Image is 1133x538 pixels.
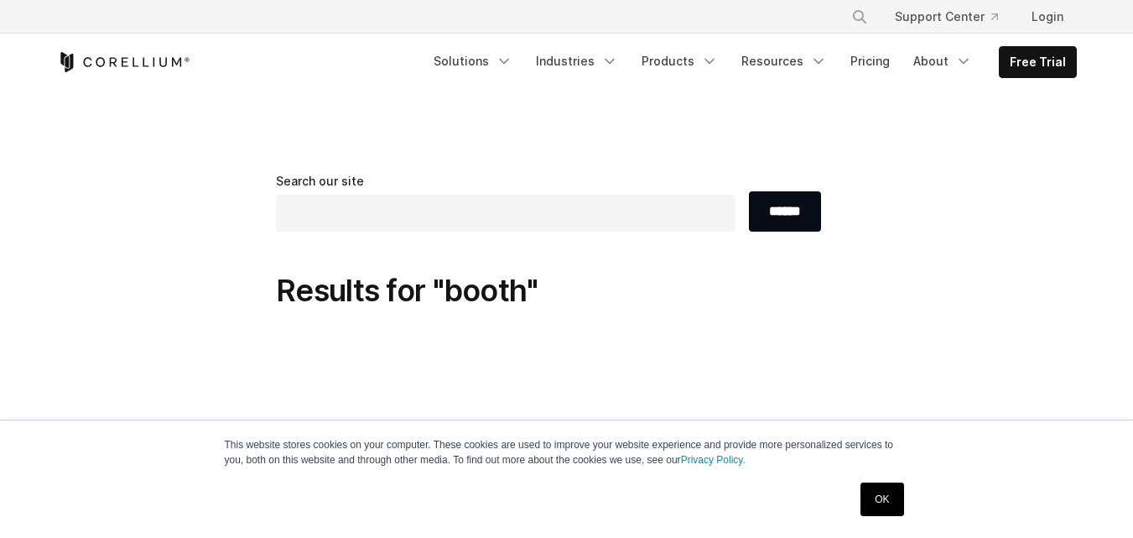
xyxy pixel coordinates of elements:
[276,174,364,188] span: Search our site
[526,46,628,76] a: Industries
[860,483,903,516] a: OK
[1000,47,1076,77] a: Free Trial
[731,46,837,76] a: Resources
[845,2,875,32] button: Search
[424,46,1077,78] div: Navigation Menu
[424,46,522,76] a: Solutions
[903,46,982,76] a: About
[840,46,900,76] a: Pricing
[276,272,857,310] h1: Results for "booth"
[831,2,1077,32] div: Navigation Menu
[225,437,909,467] p: This website stores cookies on your computer. These cookies are used to improve your website expe...
[631,46,728,76] a: Products
[1018,2,1077,32] a: Login
[681,454,746,466] a: Privacy Policy.
[57,52,190,72] a: Corellium Home
[881,2,1011,32] a: Support Center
